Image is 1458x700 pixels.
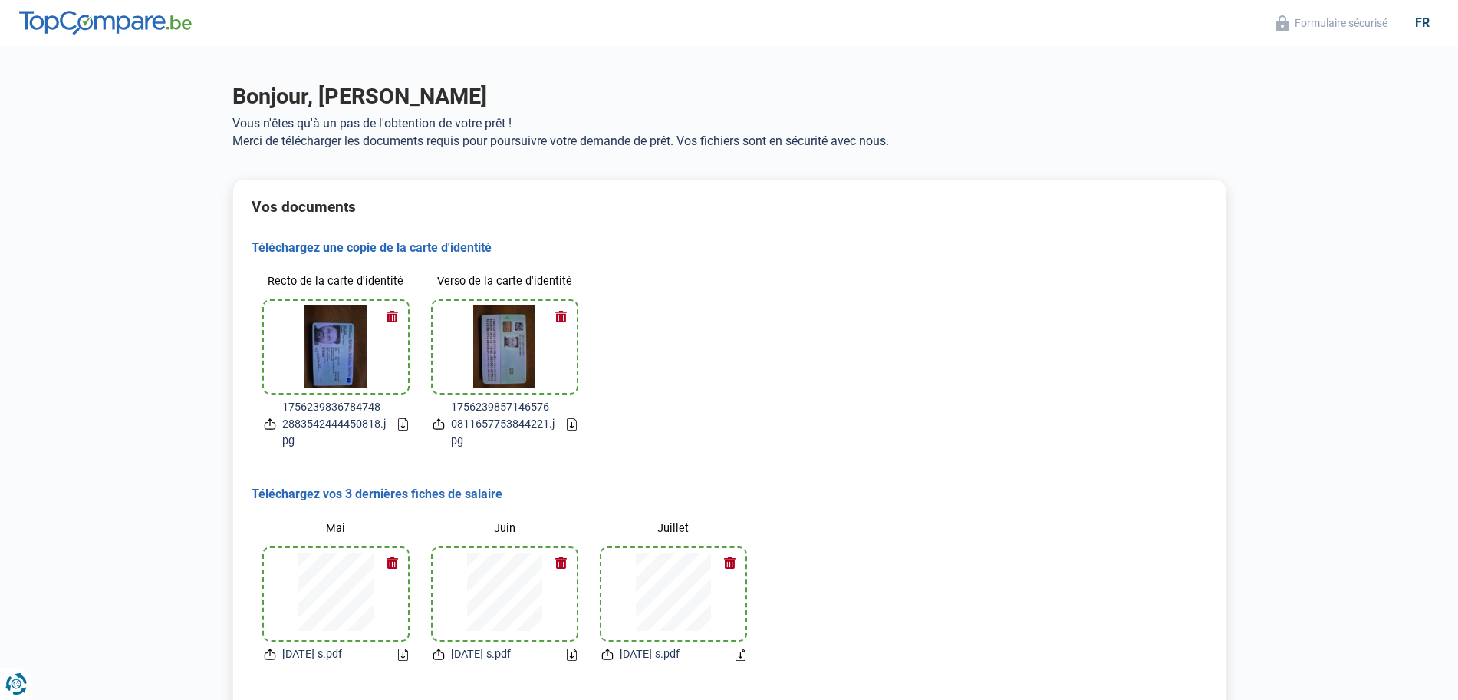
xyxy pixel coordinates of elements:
[252,198,1207,216] h2: Vos documents
[398,649,408,661] a: Download
[1406,15,1439,30] div: fr
[264,268,408,295] label: Recto de la carte d'identité
[232,83,1226,110] h1: Bonjour, [PERSON_NAME]
[282,399,386,449] span: 17562398367847482883542444450818.jpg
[601,515,745,542] label: Juillet
[433,268,577,295] label: Verso de la carte d'identité
[252,487,1207,503] h3: Téléchargez vos 3 dernières fiches de salaire
[282,646,342,663] span: [DATE] s.pdf
[473,305,535,388] img: idCard2File
[304,305,367,388] img: idCard1File
[264,515,408,542] label: Mai
[232,134,1226,148] p: Merci de télécharger les documents requis pour poursuivre votre demande de prêt. Vos fichiers son...
[567,649,577,661] a: Download
[451,399,555,449] span: 17562398571465760811657753844221.jpg
[252,240,1207,256] h3: Téléchargez une copie de la carte d'identité
[232,116,1226,130] p: Vous n'êtes qu'à un pas de l'obtention de votre prêt !
[433,515,577,542] label: Juin
[736,649,745,661] a: Download
[620,646,680,663] span: [DATE] s.pdf
[1272,15,1392,32] button: Formulaire sécurisé
[398,418,408,431] a: Download
[567,418,577,431] a: Download
[451,646,511,663] span: [DATE] s.pdf
[19,11,192,35] img: TopCompare.be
